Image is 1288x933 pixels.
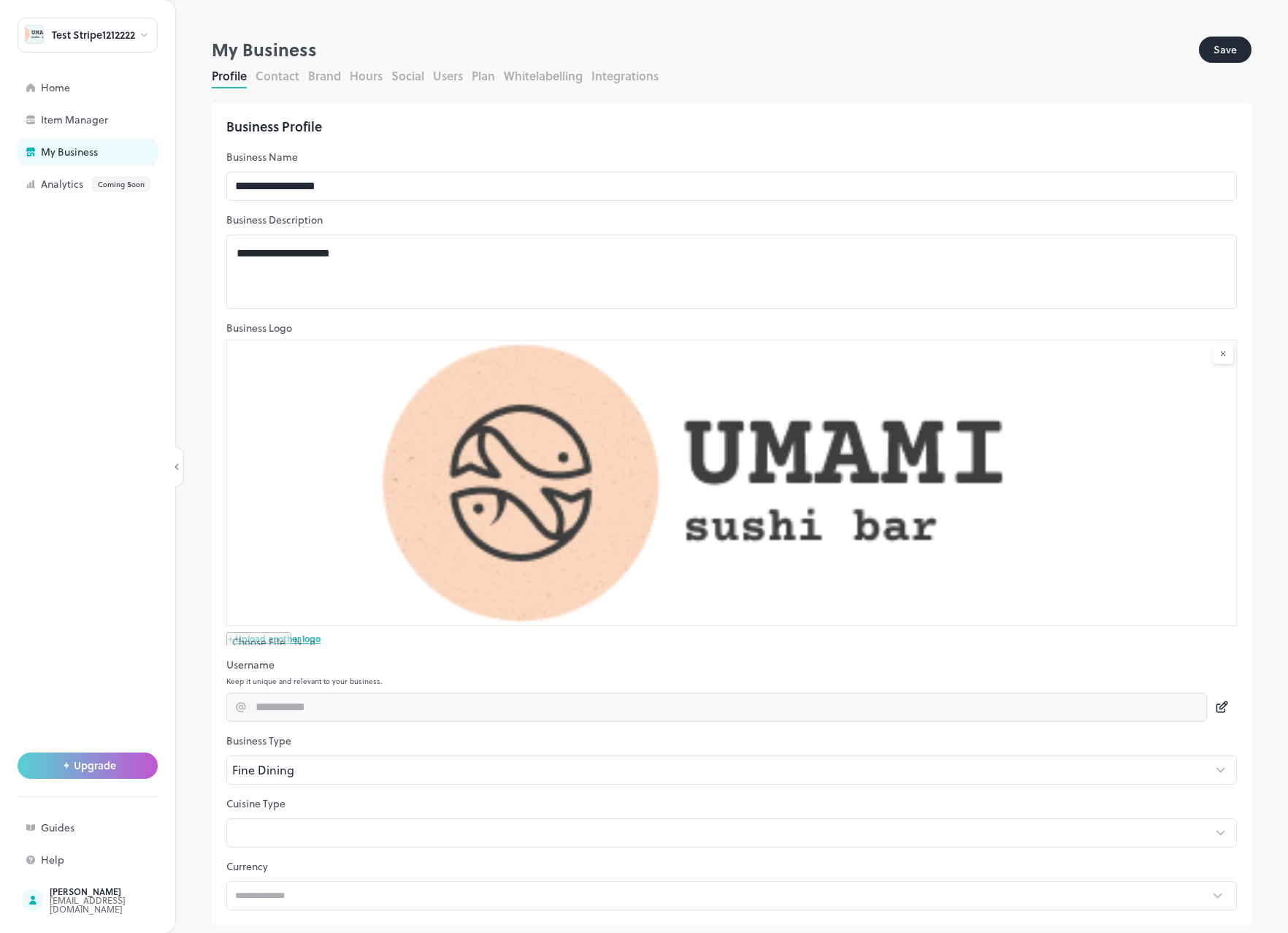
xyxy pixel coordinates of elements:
img: avatar [26,26,43,43]
p: Currency [226,859,1237,874]
div: Analytics [41,176,187,192]
div: Coming Soon [92,176,150,192]
button: Open [1203,881,1232,910]
div: Item Manager [41,115,187,125]
img: 1664857678009u17cglxvps.png [227,340,1236,625]
div: My Business [212,37,1199,63]
button: Save [1199,37,1251,63]
button: Integrations [591,67,659,84]
div: Fine Dining [226,755,1213,785]
p: Business Name [226,150,1237,164]
div: Test Stripe1212222 [52,30,135,40]
p: Business Type [226,734,1237,748]
button: Profile [212,67,247,84]
div: Help [41,855,187,865]
p: Business Description [226,213,1237,227]
p: Cuisine Type [226,796,1237,811]
button: Users [433,67,463,84]
button: Plan [472,67,495,84]
span: Upgrade [74,760,116,772]
div: Guides [41,823,187,833]
button: Whitelabelling [504,67,583,84]
div: Home [41,83,187,93]
button: Contact [256,67,299,84]
div: [EMAIL_ADDRESS][DOMAIN_NAME] [50,896,187,913]
div: My Business [41,147,187,157]
div: [PERSON_NAME] [50,887,187,896]
button: Hours [350,67,383,84]
button: Brand [308,67,341,84]
div: Business Profile [226,118,1237,135]
p: Username [226,658,1237,672]
button: Social [391,67,424,84]
p: Keep it unique and relevant to your business. [226,677,1237,685]
p: Business Logo [226,321,1237,335]
div: ​ [226,818,1213,848]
